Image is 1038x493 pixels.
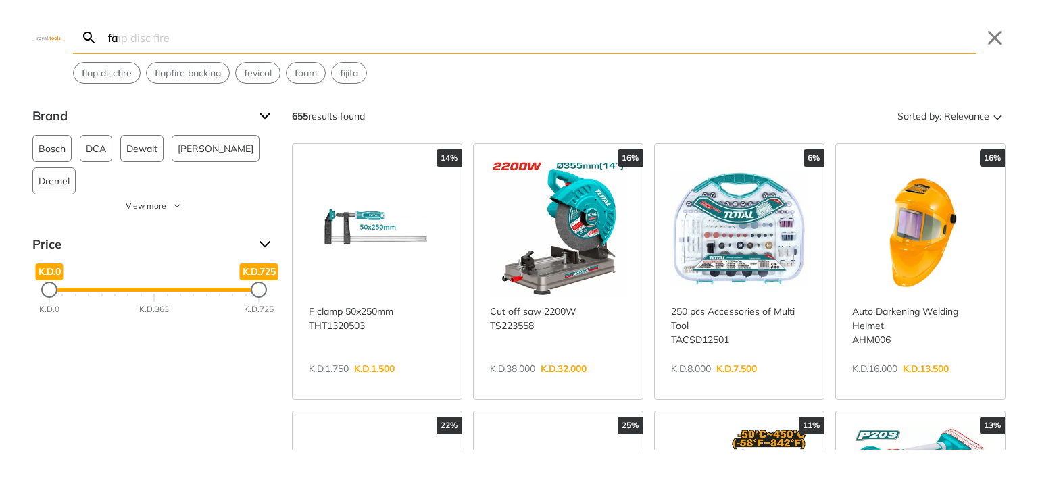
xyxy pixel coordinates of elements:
[804,149,824,167] div: 6%
[32,167,76,194] button: Dremel
[618,417,643,434] div: 25%
[178,136,253,161] span: [PERSON_NAME]
[155,67,158,79] strong: f
[292,110,308,122] strong: 655
[244,66,272,80] span: evicol
[120,135,164,162] button: Dewalt
[73,62,141,84] div: Suggestion: flap disc fire
[980,149,1005,167] div: 16%
[139,303,169,315] div: K.D.363
[984,27,1006,49] button: Close
[618,149,643,167] div: 16%
[980,417,1005,434] div: 13%
[41,282,57,298] div: Minimum Price
[171,67,174,79] strong: f
[437,149,462,167] div: 14%
[799,417,824,434] div: 11%
[244,67,247,79] strong: f
[251,282,267,298] div: Maximum Price
[32,234,249,255] span: Price
[86,136,106,161] span: DCA
[286,62,326,84] div: Suggestion: foam
[146,62,230,84] div: Suggestion: flap fire backing
[39,168,70,194] span: Dremel
[235,62,280,84] div: Suggestion: fevicol
[82,67,85,79] strong: f
[118,67,121,79] strong: f
[295,66,317,80] span: oam
[126,200,166,212] span: View more
[155,66,221,80] span: lap ire backing
[172,135,259,162] button: [PERSON_NAME]
[437,417,462,434] div: 22%
[244,303,274,315] div: K.D.725
[74,63,140,83] button: Select suggestion: flap disc fire
[895,105,1006,127] button: Sorted by:Relevance Sort
[81,30,97,46] svg: Search
[340,66,358,80] span: ijita
[32,200,276,212] button: View more
[295,67,298,79] strong: f
[147,63,229,83] button: Select suggestion: flap fire backing
[39,303,59,315] div: K.D.0
[236,63,280,83] button: Select suggestion: fevicol
[82,66,132,80] span: lap disc ire
[331,62,367,84] div: Suggestion: fijita
[989,108,1006,124] svg: Sort
[944,105,989,127] span: Relevance
[126,136,157,161] span: Dewalt
[332,63,366,83] button: Select suggestion: fijita
[32,34,65,41] img: Close
[32,105,249,127] span: Brand
[287,63,325,83] button: Select suggestion: foam
[292,105,365,127] div: results found
[80,135,112,162] button: DCA
[340,67,343,79] strong: f
[32,135,72,162] button: Bosch
[105,22,976,53] input: Search…
[39,136,66,161] span: Bosch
